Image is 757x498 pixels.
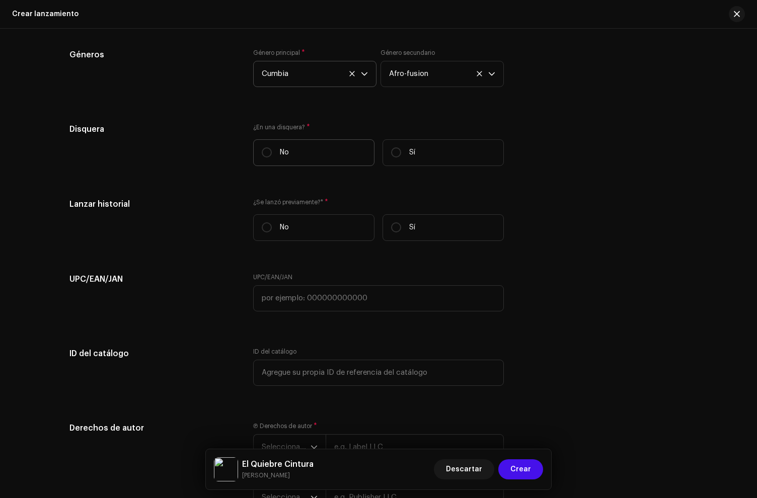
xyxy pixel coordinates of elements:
[280,222,289,233] p: No
[446,459,482,479] span: Descartar
[280,147,289,158] p: No
[409,222,415,233] p: Sí
[253,273,292,281] label: UPC/EAN/JAN
[253,198,504,206] label: ¿Se lanzó previamente?*
[389,61,488,87] span: Afro-fusion
[253,285,504,311] input: por ejemplo: 000000000000
[262,61,361,87] span: Cumbia
[498,459,543,479] button: Crear
[69,123,237,135] h5: Disquera
[510,459,531,479] span: Crear
[253,49,305,57] label: Género principal
[409,147,415,158] p: Sí
[253,123,504,131] label: ¿En una disquera?
[434,459,494,479] button: Descartar
[381,49,435,57] label: Género secundario
[488,61,495,87] div: dropdown trigger
[69,49,237,61] h5: Géneros
[69,422,237,434] h5: Derechos de autor
[69,273,237,285] h5: UPC/EAN/JAN
[242,470,314,480] small: El Quiebre Cintura
[253,422,317,430] label: Ⓟ Derechos de autor
[242,458,314,470] h5: El Quiebre Cintura
[262,435,311,460] span: Seleccionar año
[253,348,296,356] label: ID del catálogo
[311,435,318,460] div: dropdown trigger
[214,457,238,481] img: e9dce480-5551-41ee-a060-a13d19e1a19f
[69,348,237,360] h5: ID del catálogo
[69,198,237,210] h5: Lanzar historial
[326,434,504,460] input: e.g. Label LLC
[253,360,504,386] input: Agregue su propia ID de referencia del catálogo
[361,61,368,87] div: dropdown trigger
